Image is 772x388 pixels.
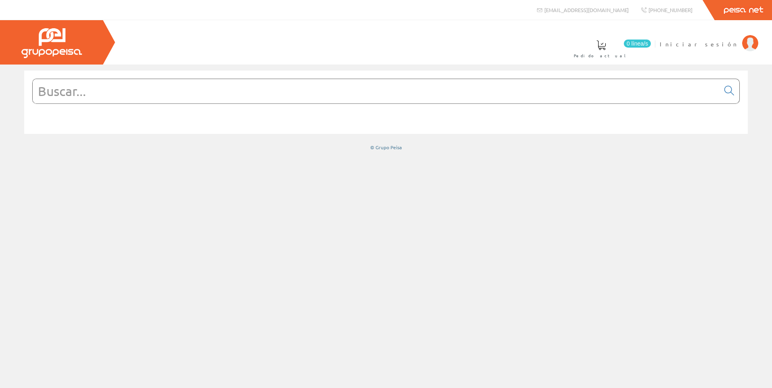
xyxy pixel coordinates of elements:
span: 0 línea/s [624,40,651,48]
a: Iniciar sesión [660,33,758,41]
div: © Grupo Peisa [24,144,748,151]
span: [PHONE_NUMBER] [648,6,692,13]
img: Grupo Peisa [21,28,82,58]
span: Iniciar sesión [660,40,738,48]
input: Buscar... [33,79,720,103]
span: [EMAIL_ADDRESS][DOMAIN_NAME] [544,6,629,13]
span: Pedido actual [574,52,629,60]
